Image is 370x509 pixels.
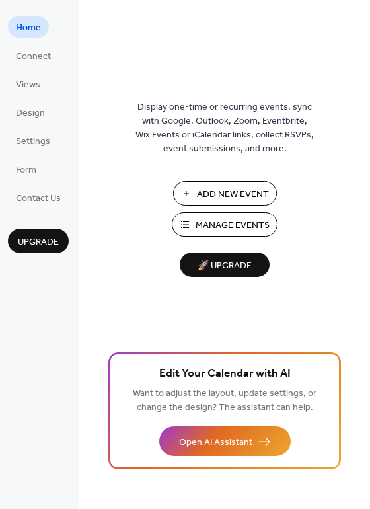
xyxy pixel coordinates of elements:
[16,163,36,177] span: Form
[179,436,252,450] span: Open AI Assistant
[188,257,262,275] span: 🚀 Upgrade
[8,130,58,151] a: Settings
[8,229,69,253] button: Upgrade
[8,44,59,66] a: Connect
[135,100,314,156] span: Display one-time or recurring events, sync with Google, Outlook, Zoom, Eventbrite, Wix Events or ...
[8,16,49,38] a: Home
[180,253,270,277] button: 🚀 Upgrade
[196,219,270,233] span: Manage Events
[16,106,45,120] span: Design
[197,188,269,202] span: Add New Event
[172,212,277,237] button: Manage Events
[8,101,53,123] a: Design
[8,73,48,95] a: Views
[16,192,61,206] span: Contact Us
[8,186,69,208] a: Contact Us
[16,50,51,63] span: Connect
[16,78,40,92] span: Views
[18,235,59,249] span: Upgrade
[16,135,50,149] span: Settings
[173,181,277,206] button: Add New Event
[133,385,316,416] span: Want to adjust the layout, update settings, or change the design? The assistant can help.
[16,21,41,35] span: Home
[159,365,291,383] span: Edit Your Calendar with AI
[159,426,291,456] button: Open AI Assistant
[8,158,44,180] a: Form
